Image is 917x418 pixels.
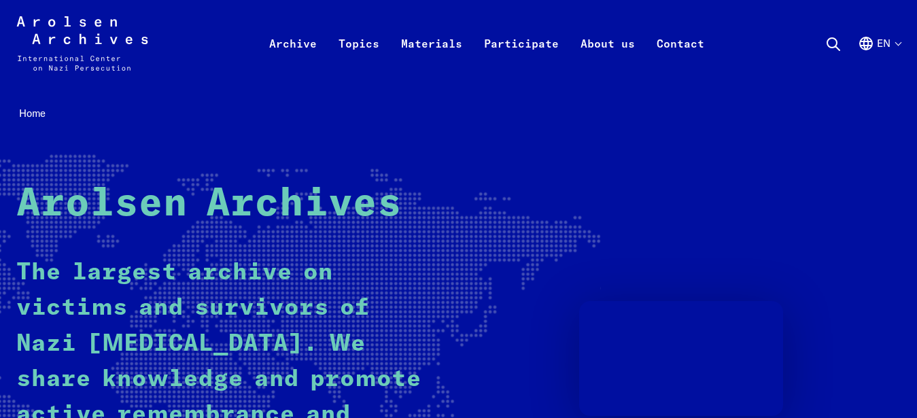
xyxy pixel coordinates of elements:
a: About us [570,33,646,87]
a: Topics [328,33,390,87]
strong: Arolsen Archives [16,185,402,224]
nav: Primary [258,16,715,71]
button: English, language selection [858,35,901,84]
a: Contact [646,33,715,87]
nav: Breadcrumb [16,103,901,124]
span: Home [19,107,46,120]
a: Materials [390,33,473,87]
a: Participate [473,33,570,87]
a: Archive [258,33,328,87]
